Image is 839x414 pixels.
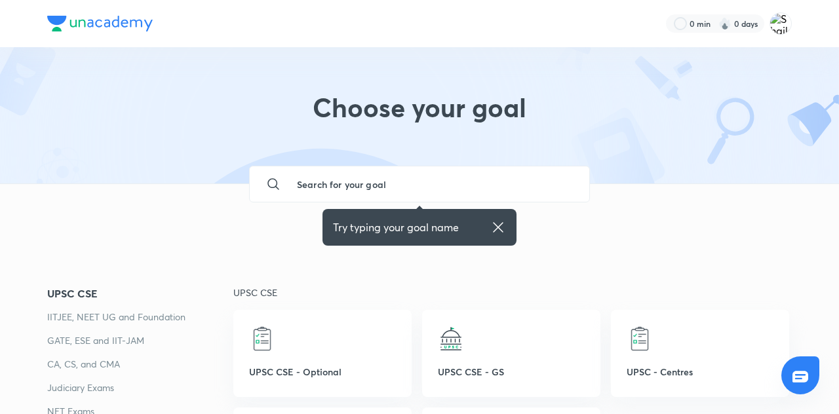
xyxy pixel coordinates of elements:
p: UPSC CSE [233,286,792,299]
img: Company Logo [47,16,153,31]
a: UPSC CSE [47,286,233,301]
img: UPSC CSE - Optional [249,326,275,352]
h1: Choose your goal [313,92,526,139]
img: UPSC CSE - GS [438,326,464,352]
input: Search for your goal [286,166,579,202]
img: Shaikh abdul [770,12,792,35]
img: UPSC - Centres [627,326,653,352]
a: IITJEE, NEET UG and Foundation [47,309,233,325]
a: Judiciary Exams [47,380,233,396]
div: Try typing your goal name [333,219,506,235]
a: CA, CS, and CMA [47,356,233,372]
img: streak [718,17,732,30]
p: UPSC CSE - GS [438,365,585,379]
p: UPSC CSE - Optional [249,365,396,379]
p: UPSC - Centres [627,365,773,379]
a: GATE, ESE and IIT-JAM [47,333,233,348]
